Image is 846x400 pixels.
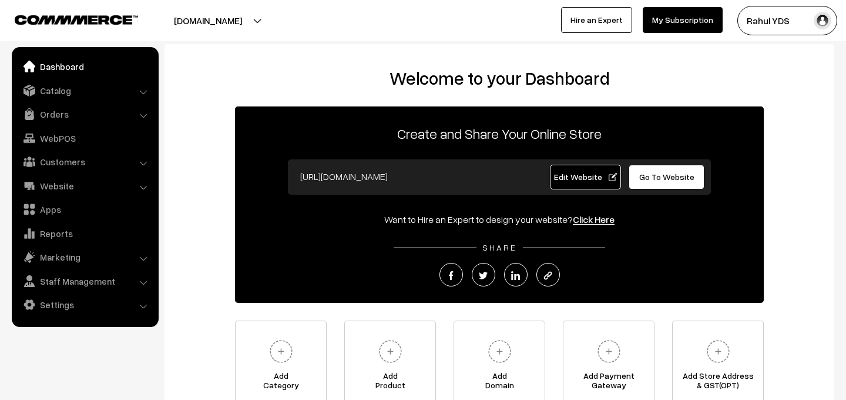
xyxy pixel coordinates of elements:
[484,335,516,368] img: plus.svg
[236,371,326,395] span: Add Category
[15,12,117,26] a: COMMMERCE
[15,294,155,315] a: Settings
[235,123,764,144] p: Create and Share Your Online Store
[15,175,155,196] a: Website
[15,80,155,101] a: Catalog
[176,68,822,89] h2: Welcome to your Dashboard
[15,246,155,268] a: Marketing
[15,271,155,292] a: Staff Management
[15,199,155,220] a: Apps
[561,7,632,33] a: Hire an Expert
[15,128,155,149] a: WebPOS
[265,335,297,368] img: plus.svg
[593,335,625,368] img: plus.svg
[15,151,155,172] a: Customers
[15,104,155,125] a: Orders
[573,214,615,225] a: Click Here
[702,335,734,368] img: plus.svg
[814,12,831,29] img: user
[563,371,654,395] span: Add Payment Gateway
[235,212,764,226] div: Want to Hire an Expert to design your website?
[345,371,435,395] span: Add Product
[673,371,763,395] span: Add Store Address & GST(OPT)
[133,6,283,35] button: [DOMAIN_NAME]
[476,242,523,252] span: SHARE
[554,172,617,182] span: Edit Website
[15,223,155,244] a: Reports
[15,15,138,24] img: COMMMERCE
[15,56,155,77] a: Dashboard
[374,335,407,368] img: plus.svg
[639,172,694,182] span: Go To Website
[550,165,622,189] a: Edit Website
[737,6,837,35] button: Rahul YDS
[629,165,704,189] a: Go To Website
[454,371,545,395] span: Add Domain
[643,7,723,33] a: My Subscription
